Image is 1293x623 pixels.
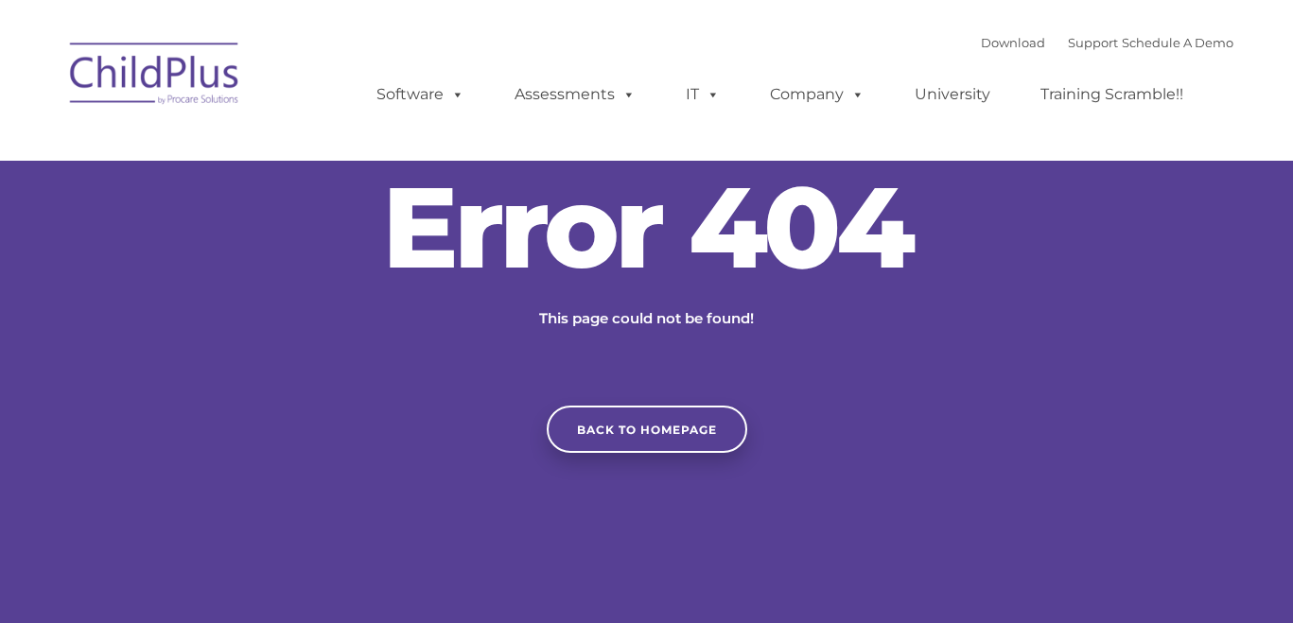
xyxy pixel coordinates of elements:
font: | [981,35,1233,50]
h2: Error 404 [363,170,931,284]
a: Training Scramble!! [1022,76,1202,113]
a: Support [1068,35,1118,50]
a: Company [751,76,883,113]
a: University [896,76,1009,113]
a: Download [981,35,1045,50]
a: IT [667,76,739,113]
a: Assessments [496,76,655,113]
a: Software [358,76,483,113]
a: Back to homepage [547,406,747,453]
p: This page could not be found! [448,307,846,330]
a: Schedule A Demo [1122,35,1233,50]
img: ChildPlus by Procare Solutions [61,29,250,124]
